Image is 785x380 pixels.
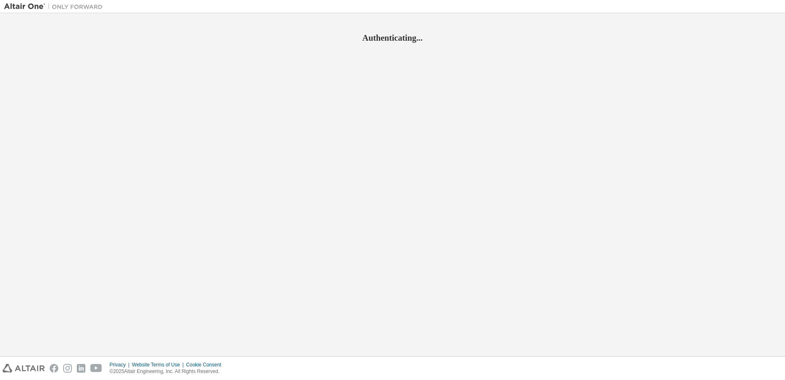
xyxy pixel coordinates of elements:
img: altair_logo.svg [2,364,45,373]
img: facebook.svg [50,364,58,373]
div: Privacy [110,361,132,368]
img: Altair One [4,2,107,11]
h2: Authenticating... [4,32,781,43]
img: instagram.svg [63,364,72,373]
div: Website Terms of Use [132,361,186,368]
img: youtube.svg [90,364,102,373]
img: linkedin.svg [77,364,85,373]
div: Cookie Consent [186,361,226,368]
p: © 2025 Altair Engineering, Inc. All Rights Reserved. [110,368,226,375]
